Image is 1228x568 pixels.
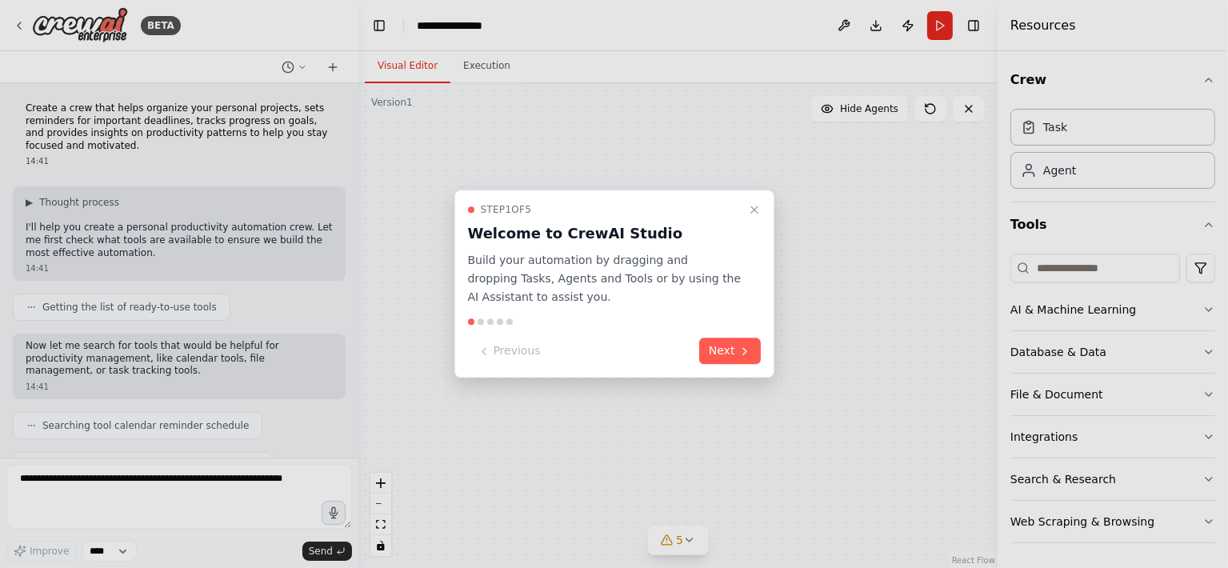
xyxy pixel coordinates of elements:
[481,203,532,216] span: Step 1 of 5
[699,338,761,365] button: Next
[468,222,742,245] h3: Welcome to CrewAI Studio
[468,338,550,365] button: Previous
[745,200,764,219] button: Close walkthrough
[368,14,390,37] button: Hide left sidebar
[468,251,742,306] p: Build your automation by dragging and dropping Tasks, Agents and Tools or by using the AI Assista...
